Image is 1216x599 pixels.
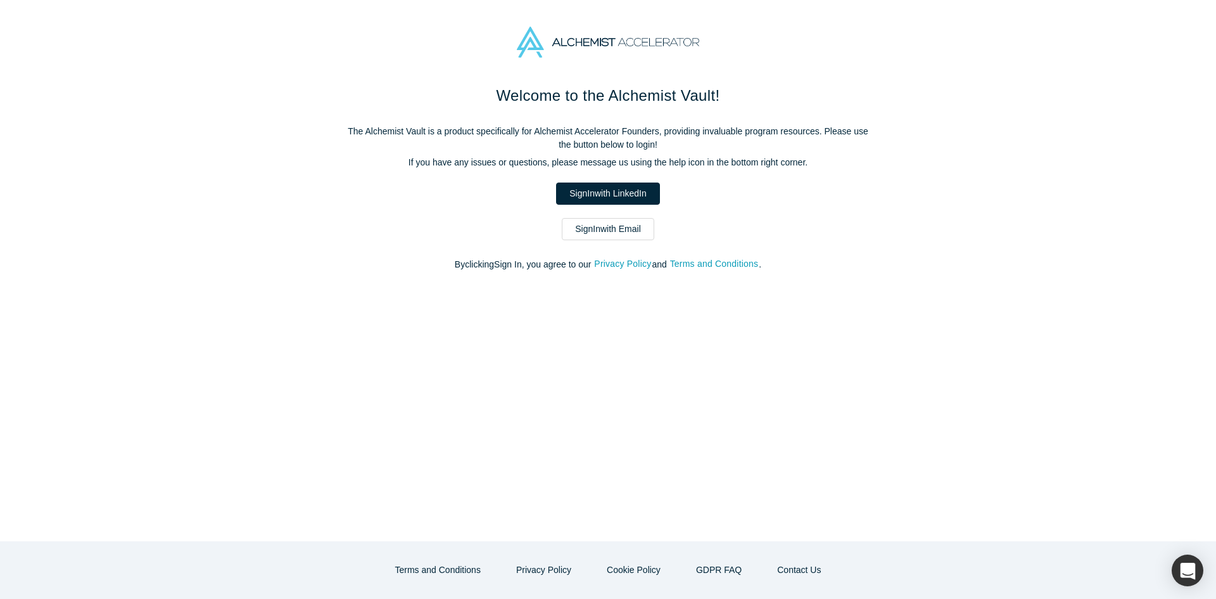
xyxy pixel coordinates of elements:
button: Privacy Policy [503,559,585,581]
p: If you have any issues or questions, please message us using the help icon in the bottom right co... [342,156,874,169]
p: By clicking Sign In , you agree to our and . [342,258,874,271]
a: SignInwith Email [562,218,654,240]
a: GDPR FAQ [683,559,755,581]
img: Alchemist Accelerator Logo [517,27,699,58]
h1: Welcome to the Alchemist Vault! [342,84,874,107]
button: Terms and Conditions [669,257,759,271]
button: Cookie Policy [593,559,674,581]
button: Contact Us [764,559,834,581]
a: SignInwith LinkedIn [556,183,659,205]
p: The Alchemist Vault is a product specifically for Alchemist Accelerator Founders, providing inval... [342,125,874,151]
button: Privacy Policy [593,257,652,271]
button: Terms and Conditions [382,559,494,581]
